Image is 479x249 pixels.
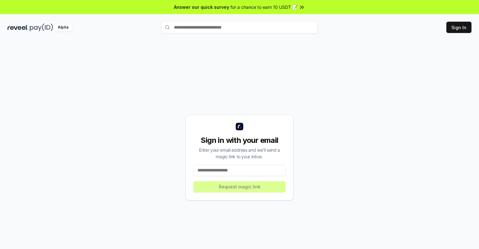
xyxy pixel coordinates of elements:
[54,24,72,31] div: Alpha
[230,4,298,10] span: for a chance to earn 10 USDT 📝
[174,4,229,10] span: Answer our quick survey
[193,135,286,145] div: Sign in with your email
[446,22,471,33] button: Sign In
[193,147,286,160] div: Enter your email address and we’ll send a magic link to your inbox.
[8,24,29,31] img: reveel_dark
[30,24,53,31] img: pay_id
[236,123,243,130] img: logo_small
